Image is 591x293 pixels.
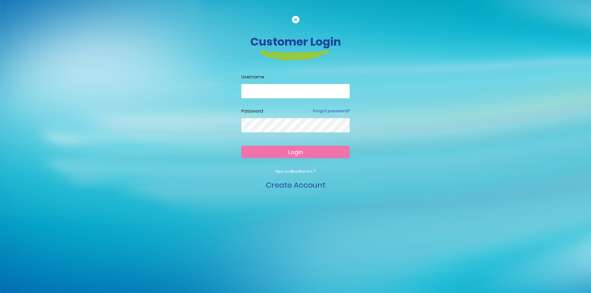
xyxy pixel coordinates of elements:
[123,35,468,48] h3: Customer Login
[241,74,350,80] label: Username
[292,16,299,23] img: cancel
[241,108,263,114] label: Password
[313,108,350,114] a: Forgot password?
[288,148,303,156] span: Login
[266,180,325,190] a: Create Account
[241,146,350,158] button: Login
[260,50,331,60] img: login-heading-border.png
[241,169,350,174] p: New to BlueWaters ?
